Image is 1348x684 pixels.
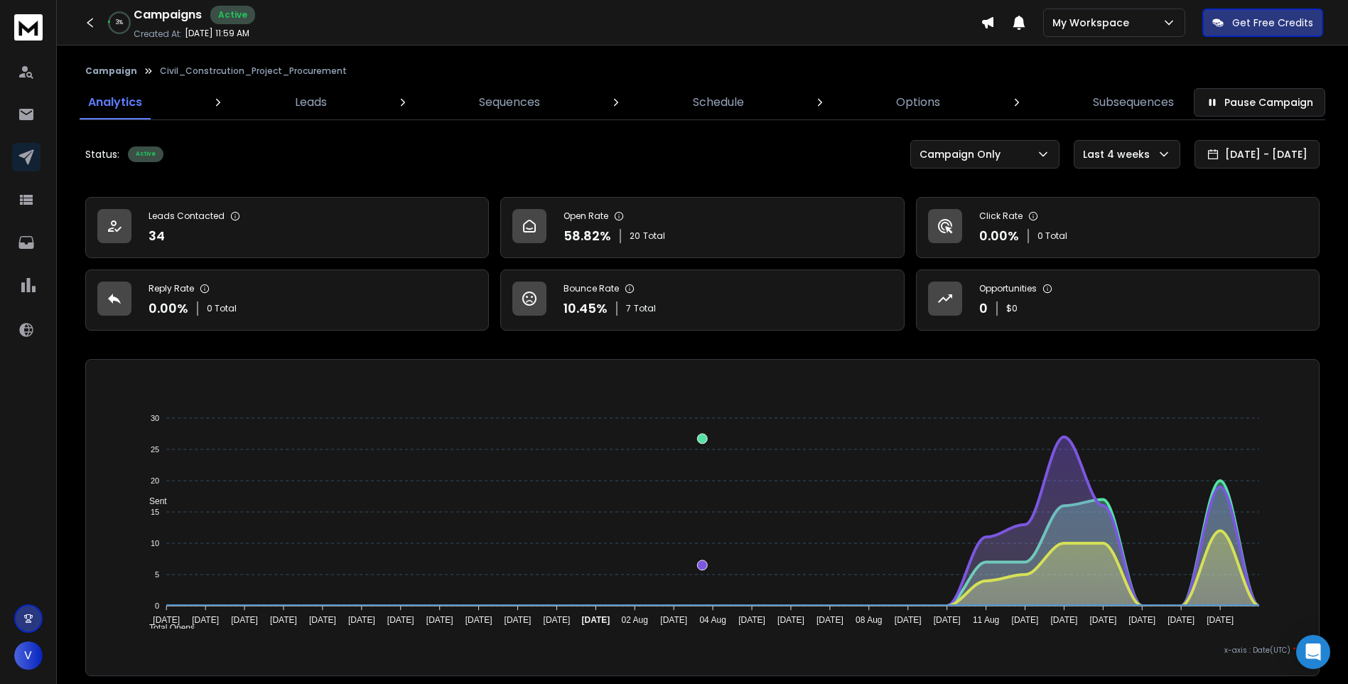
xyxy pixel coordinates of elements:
span: Total [634,303,656,314]
a: Leads Contacted34 [85,197,489,258]
tspan: 10 [151,539,159,547]
p: Bounce Rate [564,283,619,294]
span: Sent [139,496,167,506]
tspan: [DATE] [465,615,492,625]
tspan: 5 [155,570,159,579]
tspan: [DATE] [581,615,610,625]
img: logo [14,14,43,41]
p: Click Rate [979,210,1023,222]
tspan: 08 Aug [856,615,882,625]
a: Sequences [470,85,549,119]
tspan: [DATE] [426,615,453,625]
span: Total Opens [139,623,195,633]
tspan: [DATE] [1051,615,1078,625]
a: Bounce Rate10.45%7Total [500,269,904,331]
p: 3 % [116,18,123,27]
p: x-axis : Date(UTC) [109,645,1296,656]
tspan: 02 Aug [622,615,648,625]
p: Civil_Constrcution_Project_Procurement [160,65,347,77]
tspan: 25 [151,445,159,454]
p: Reply Rate [149,283,194,294]
a: Schedule [684,85,753,119]
tspan: [DATE] [1168,615,1195,625]
tspan: 11 Aug [973,615,999,625]
div: Active [210,6,255,24]
tspan: [DATE] [1090,615,1117,625]
p: Analytics [88,94,142,111]
tspan: 20 [151,476,159,485]
tspan: [DATE] [192,615,219,625]
p: 0 [979,299,988,319]
tspan: [DATE] [270,615,297,625]
tspan: [DATE] [153,615,180,625]
p: My Workspace [1052,16,1135,30]
p: 0 Total [1037,230,1067,242]
a: Open Rate58.82%20Total [500,197,904,258]
p: Get Free Credits [1232,16,1313,30]
a: Opportunities0$0 [916,269,1320,331]
p: 34 [149,226,165,246]
tspan: [DATE] [660,615,687,625]
button: Campaign [85,65,137,77]
tspan: [DATE] [777,615,804,625]
a: Reply Rate0.00%0 Total [85,269,489,331]
tspan: [DATE] [1207,615,1234,625]
p: Created At: [134,28,182,40]
tspan: 04 Aug [699,615,726,625]
tspan: 15 [151,508,159,516]
h1: Campaigns [134,6,202,23]
p: Campaign Only [920,147,1006,161]
tspan: [DATE] [543,615,570,625]
p: Leads Contacted [149,210,225,222]
span: Total [643,230,665,242]
button: V [14,641,43,670]
p: Schedule [693,94,744,111]
tspan: [DATE] [348,615,375,625]
tspan: [DATE] [816,615,843,625]
tspan: 30 [151,414,159,422]
p: 0.00 % [979,226,1019,246]
p: Leads [295,94,327,111]
tspan: [DATE] [309,615,336,625]
a: Leads [286,85,335,119]
p: Opportunities [979,283,1037,294]
p: Sequences [479,94,540,111]
p: 0.00 % [149,299,188,319]
a: Options [888,85,949,119]
p: 10.45 % [564,299,608,319]
p: 58.82 % [564,226,611,246]
tspan: [DATE] [231,615,258,625]
span: 20 [630,230,640,242]
a: Click Rate0.00%0 Total [916,197,1320,258]
p: $ 0 [1006,303,1018,314]
p: Subsequences [1093,94,1174,111]
div: Open Intercom Messenger [1296,635,1330,669]
tspan: [DATE] [505,615,532,625]
button: [DATE] - [DATE] [1195,140,1320,169]
tspan: [DATE] [1012,615,1039,625]
tspan: [DATE] [738,615,765,625]
a: Subsequences [1084,85,1182,119]
p: [DATE] 11:59 AM [185,28,249,39]
span: 7 [626,303,631,314]
p: 0 Total [207,303,237,314]
p: Options [896,94,940,111]
div: Active [128,146,163,162]
button: Pause Campaign [1194,88,1325,117]
p: Last 4 weeks [1083,147,1155,161]
tspan: [DATE] [387,615,414,625]
tspan: [DATE] [1129,615,1156,625]
tspan: 0 [155,602,159,610]
tspan: [DATE] [895,615,922,625]
p: Status: [85,147,119,161]
tspan: [DATE] [934,615,961,625]
a: Analytics [80,85,151,119]
button: Get Free Credits [1202,9,1323,37]
p: Open Rate [564,210,608,222]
